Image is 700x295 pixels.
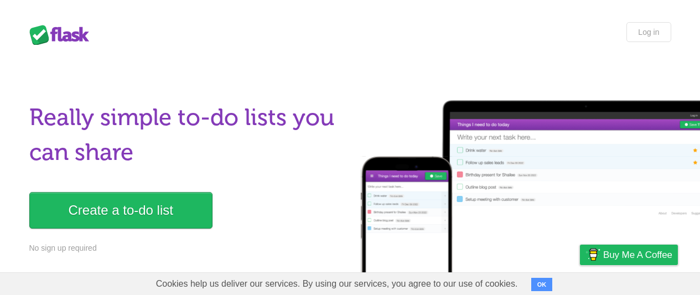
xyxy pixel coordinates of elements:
[531,278,553,291] button: OK
[29,192,212,229] a: Create a to-do list
[29,25,96,45] div: Flask Lists
[145,273,529,295] span: Cookies help us deliver our services. By using our services, you agree to our use of cookies.
[580,245,678,265] a: Buy me a coffee
[29,242,344,254] p: No sign up required
[585,245,600,264] img: Buy me a coffee
[603,245,672,265] span: Buy me a coffee
[29,100,344,170] h1: Really simple to-do lists you can share
[626,22,671,42] a: Log in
